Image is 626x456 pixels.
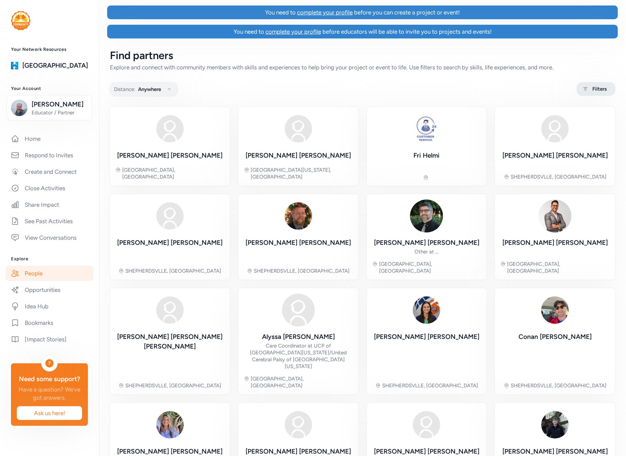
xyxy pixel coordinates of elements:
[5,332,93,347] a: [Impact Stories]
[5,197,93,212] a: Share Impact
[297,9,353,16] span: complete your profile
[138,85,161,93] span: Anywhere
[382,382,478,389] div: SHEPHERDSVLLE, [GEOGRAPHIC_DATA]
[262,332,335,342] div: Alyssa [PERSON_NAME]
[5,282,93,297] a: Opportunities
[11,11,31,30] img: logo
[5,181,93,196] a: Close Activities
[374,332,479,342] div: [PERSON_NAME] [PERSON_NAME]
[11,47,88,52] h3: Your Network Resources
[511,382,606,389] div: SHEPHERDSVLLE, [GEOGRAPHIC_DATA]
[282,112,315,145] img: Avatar
[592,85,607,93] span: Filters
[414,248,439,255] div: Other at ...
[45,359,54,367] div: ?
[11,256,88,262] h3: Explore
[234,27,492,36] div: You need to before educators will be able to invite you to projects and events!
[538,112,571,145] img: Avatar
[117,151,223,160] div: [PERSON_NAME] [PERSON_NAME]
[5,266,93,281] a: People
[538,408,571,441] img: Avatar
[114,85,135,93] span: Distance:
[22,409,77,417] span: Ask us here!
[538,199,571,232] img: Avatar
[5,164,93,179] a: Create and Connect
[410,294,443,327] img: Avatar
[153,408,186,441] img: Avatar
[5,315,93,330] a: Bookmarks
[282,294,315,327] img: Avatar
[251,167,353,180] div: [GEOGRAPHIC_DATA][US_STATE], [GEOGRAPHIC_DATA]
[11,86,88,91] h3: Your Account
[32,100,87,109] span: [PERSON_NAME]
[125,267,221,274] div: SHEPHERDSVLLE, [GEOGRAPHIC_DATA]
[244,342,353,370] div: Care Coordinator at UCP of [GEOGRAPHIC_DATA][US_STATE]/United Cerebral Palsy of [GEOGRAPHIC_DATA]...
[251,375,353,389] div: [GEOGRAPHIC_DATA], [GEOGRAPHIC_DATA]
[410,112,443,145] img: Avatar
[153,112,186,145] img: Avatar
[507,261,610,274] div: [GEOGRAPHIC_DATA], [GEOGRAPHIC_DATA]
[11,58,18,73] img: logo
[7,95,92,121] button: [PERSON_NAME]Educator / Partner
[538,294,571,327] img: Avatar
[5,299,93,314] a: Idea Hub
[410,408,443,441] img: Avatar
[5,214,93,229] a: See Past Activities
[125,382,221,389] div: SHEPHERDSVLLE, [GEOGRAPHIC_DATA]
[110,63,615,71] div: Explore and connect with community members with skills and experiences to help bring your project...
[117,238,223,248] div: [PERSON_NAME] [PERSON_NAME]
[246,151,351,160] div: [PERSON_NAME] [PERSON_NAME]
[254,267,350,274] div: SHEPHERDSVLLE, [GEOGRAPHIC_DATA]
[413,151,440,160] div: Fri Helmi
[379,261,481,274] div: [GEOGRAPHIC_DATA], [GEOGRAPHIC_DATA]
[22,61,88,70] a: [GEOGRAPHIC_DATA]
[32,109,87,116] span: Educator / Partner
[110,82,178,96] button: Distance:Anywhere
[519,332,592,342] div: Conan [PERSON_NAME]
[153,294,186,327] img: Avatar
[16,385,82,402] div: Have a question? We've got answers.
[410,199,443,232] img: Avatar
[502,151,608,160] div: [PERSON_NAME] [PERSON_NAME]
[282,199,315,232] img: Avatar
[16,374,82,384] div: Need some support?
[502,238,608,248] div: [PERSON_NAME] [PERSON_NAME]
[246,238,351,248] div: [PERSON_NAME] [PERSON_NAME]
[282,408,315,441] img: Avatar
[5,131,93,146] a: Home
[511,173,606,180] div: SHEPHERDSVLLE, [GEOGRAPHIC_DATA]
[16,406,82,420] button: Ask us here!
[265,8,460,16] div: You need to before you can create a project or event!
[153,199,186,232] img: Avatar
[5,148,93,163] a: Respond to Invites
[265,28,321,35] span: complete your profile
[374,238,479,248] div: [PERSON_NAME] [PERSON_NAME]
[115,332,225,351] div: [PERSON_NAME] [PERSON_NAME] [PERSON_NAME]
[5,230,93,245] a: View Conversations
[122,167,225,180] div: [GEOGRAPHIC_DATA], [GEOGRAPHIC_DATA]
[110,49,615,62] div: Find partners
